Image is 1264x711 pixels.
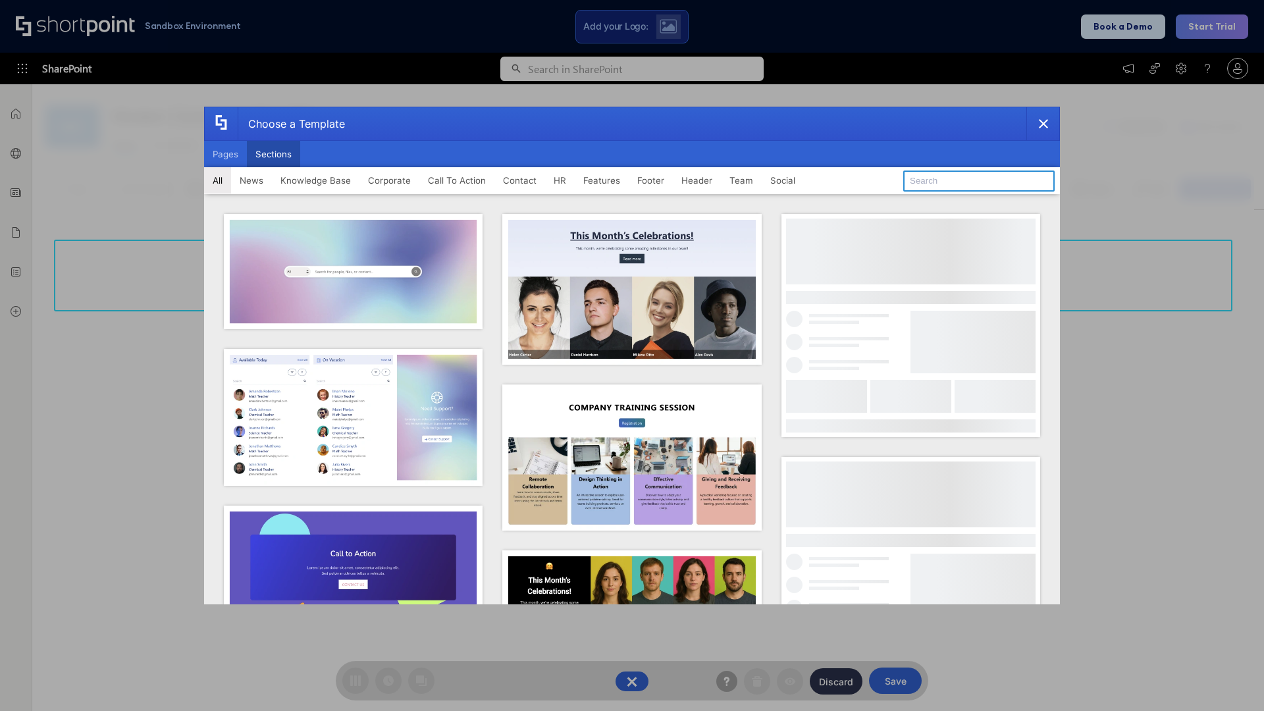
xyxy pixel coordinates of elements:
[903,171,1055,192] input: Search
[204,141,247,167] button: Pages
[1027,558,1264,711] iframe: Chat Widget
[204,167,231,194] button: All
[359,167,419,194] button: Corporate
[494,167,545,194] button: Contact
[545,167,575,194] button: HR
[272,167,359,194] button: Knowledge Base
[204,107,1060,604] div: template selector
[231,167,272,194] button: News
[575,167,629,194] button: Features
[247,141,300,167] button: Sections
[762,167,804,194] button: Social
[629,167,673,194] button: Footer
[419,167,494,194] button: Call To Action
[238,107,345,140] div: Choose a Template
[673,167,721,194] button: Header
[721,167,762,194] button: Team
